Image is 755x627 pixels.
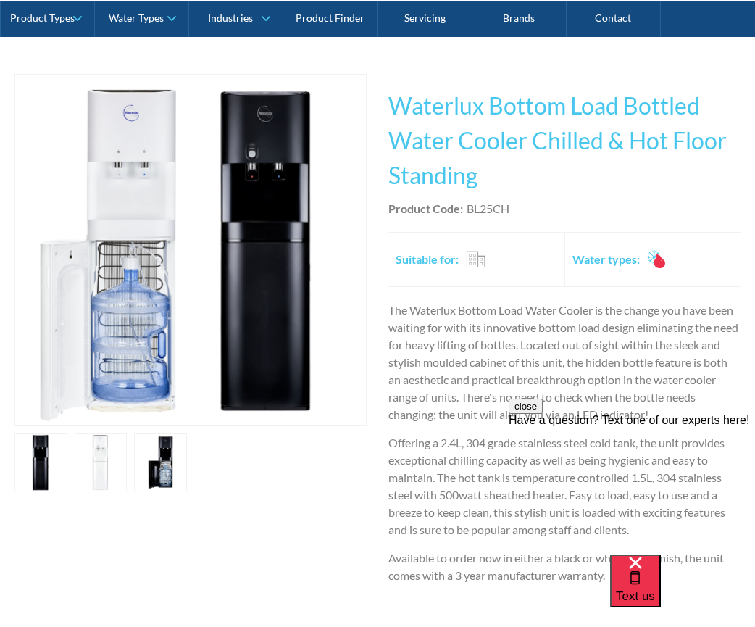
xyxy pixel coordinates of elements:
strong: Product Code: [388,202,463,215]
h1: Waterlux Bottom Load Bottled Water Cooler Chilled & Hot Floor Standing [388,88,741,193]
a: open lightbox [14,433,67,491]
a: open lightbox [75,433,128,491]
p: Available to order now in either a black or white satin finish, the unit comes with a 3 year manu... [388,549,741,584]
a: open lightbox [134,433,187,491]
iframe: podium webchat widget bubble [610,555,755,627]
p: Offering a 2.4L, 304 grade stainless steel cold tank, the unit provides exceptional chilling capa... [388,434,741,539]
h2: Water types: [572,251,640,268]
div: Product Types [10,12,75,24]
div: Water Types [109,12,164,24]
h2: Suitable for: [396,251,459,268]
div: BL25CH [467,200,509,217]
p: The Waterlux Bottom Load Water Cooler is the change you have been waiting for with its innovative... [388,302,741,423]
a: open lightbox [14,74,367,426]
iframe: podium webchat widget prompt [509,399,755,573]
img: New Waterlux Bottom Load Water Cooler Hot & Chilled Floor Standing BL25 HC [15,75,366,425]
p: ‍ [388,595,741,613]
div: Industries [208,12,253,24]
